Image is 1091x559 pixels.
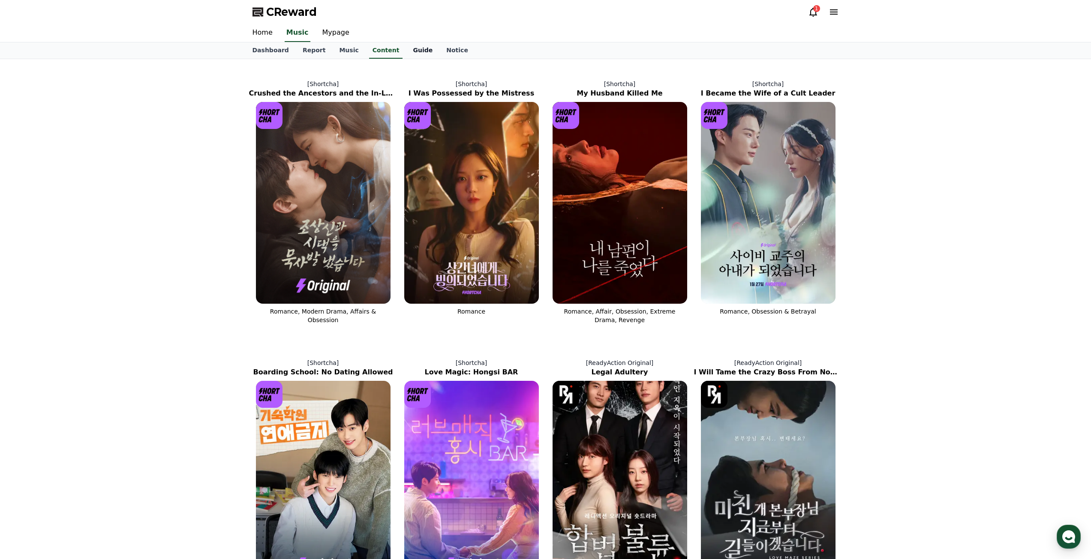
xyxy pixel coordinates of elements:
h2: Legal Adultery [546,367,694,377]
a: Report [296,42,333,59]
img: [object Object] Logo [701,102,728,129]
img: [object Object] Logo [256,381,283,408]
div: 1 [813,5,820,12]
p: [ReadyAction Original] [546,359,694,367]
p: [Shortcha] [397,80,546,88]
h2: Crushed the Ancestors and the In-Laws [249,88,397,99]
img: [object Object] Logo [404,381,431,408]
h2: I Was Possessed by the Mistress [397,88,546,99]
img: [object Object] Logo [701,381,728,408]
h2: Love Magic: Hongsi BAR [397,367,546,377]
img: [object Object] Logo [404,102,431,129]
a: Guide [406,42,439,59]
a: Messages [57,272,111,293]
a: Home [246,24,280,42]
img: Crushed the Ancestors and the In-Laws [256,102,391,304]
span: CReward [266,5,317,19]
a: Music [285,24,310,42]
a: Content [369,42,403,59]
a: Music [332,42,365,59]
a: [Shortcha] Crushed the Ancestors and the In-Laws Crushed the Ancestors and the In-Laws [object Ob... [249,73,397,331]
a: CReward [252,5,317,19]
p: [ReadyAction Original] [694,359,842,367]
a: [Shortcha] I Was Possessed by the Mistress I Was Possessed by the Mistress [object Object] Logo R... [397,73,546,331]
p: [Shortcha] [249,80,397,88]
h2: Boarding School: No Dating Allowed [249,367,397,377]
span: Romance, Affair, Obsession, Extreme Drama, Revenge [564,308,676,323]
img: [object Object] Logo [256,102,283,129]
span: Romance, Modern Drama, Affairs & Obsession [270,308,376,323]
p: [Shortcha] [546,80,694,88]
img: [object Object] Logo [553,381,580,408]
a: Mypage [316,24,356,42]
a: [Shortcha] My Husband Killed Me My Husband Killed Me [object Object] Logo Romance, Affair, Obsess... [546,73,694,331]
a: Home [3,272,57,293]
img: [object Object] Logo [553,102,580,129]
span: Romance [457,308,485,315]
span: Settings [127,284,148,291]
h2: I Became the Wife of a Cult Leader [694,88,842,99]
span: Romance, Obsession & Betrayal [720,308,816,315]
p: [Shortcha] [249,359,397,367]
h2: I Will Tame the Crazy Boss From Now On [694,367,842,377]
a: 1 [808,7,818,17]
img: I Was Possessed by the Mistress [404,102,539,304]
span: Home [22,284,37,291]
a: Dashboard [246,42,296,59]
img: I Became the Wife of a Cult Leader [701,102,836,304]
p: [Shortcha] [397,359,546,367]
a: [Shortcha] I Became the Wife of a Cult Leader I Became the Wife of a Cult Leader [object Object] ... [694,73,842,331]
span: Messages [71,285,96,292]
a: Settings [111,272,165,293]
h2: My Husband Killed Me [546,88,694,99]
p: [Shortcha] [694,80,842,88]
a: Notice [439,42,475,59]
img: My Husband Killed Me [553,102,687,304]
